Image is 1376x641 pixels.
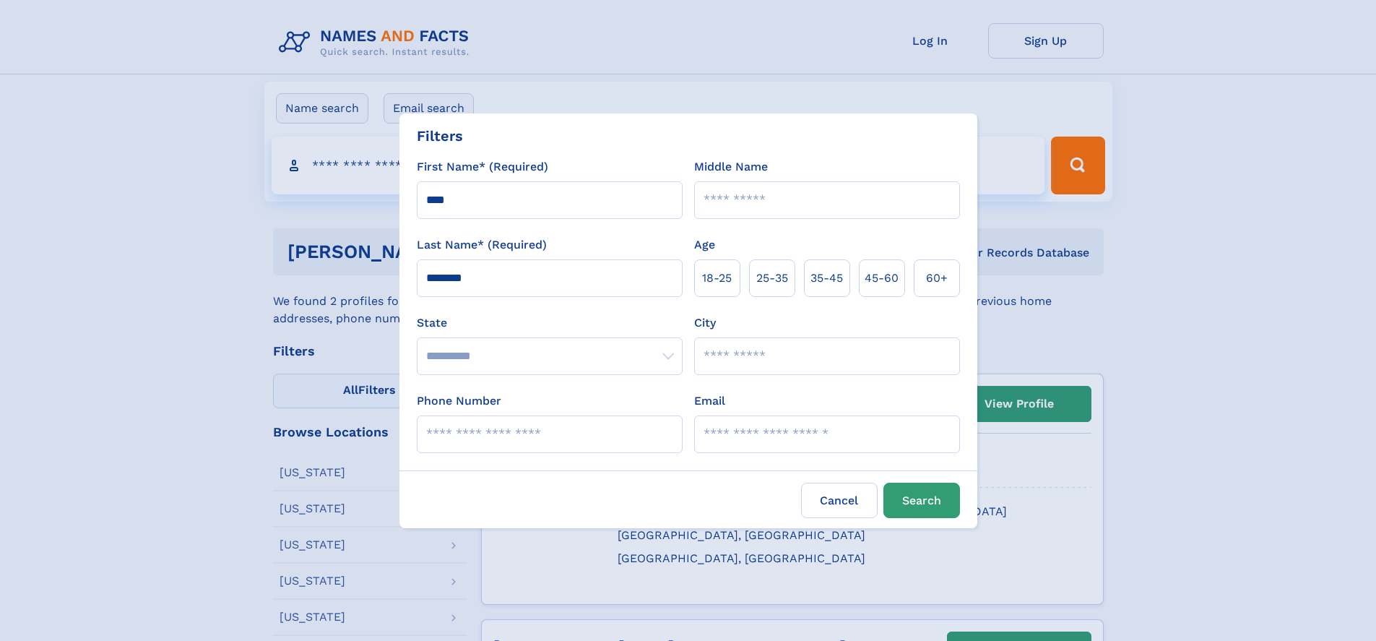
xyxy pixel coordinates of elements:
span: 18‑25 [702,270,732,287]
label: Email [694,392,725,410]
label: Last Name* (Required) [417,236,547,254]
span: 45‑60 [865,270,899,287]
div: Filters [417,125,463,147]
button: Search [883,483,960,518]
label: First Name* (Required) [417,158,548,176]
span: 60+ [926,270,948,287]
label: Age [694,236,715,254]
label: Cancel [801,483,878,518]
label: City [694,314,716,332]
span: 25‑35 [756,270,788,287]
label: Phone Number [417,392,501,410]
span: 35‑45 [810,270,843,287]
label: Middle Name [694,158,768,176]
label: State [417,314,683,332]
